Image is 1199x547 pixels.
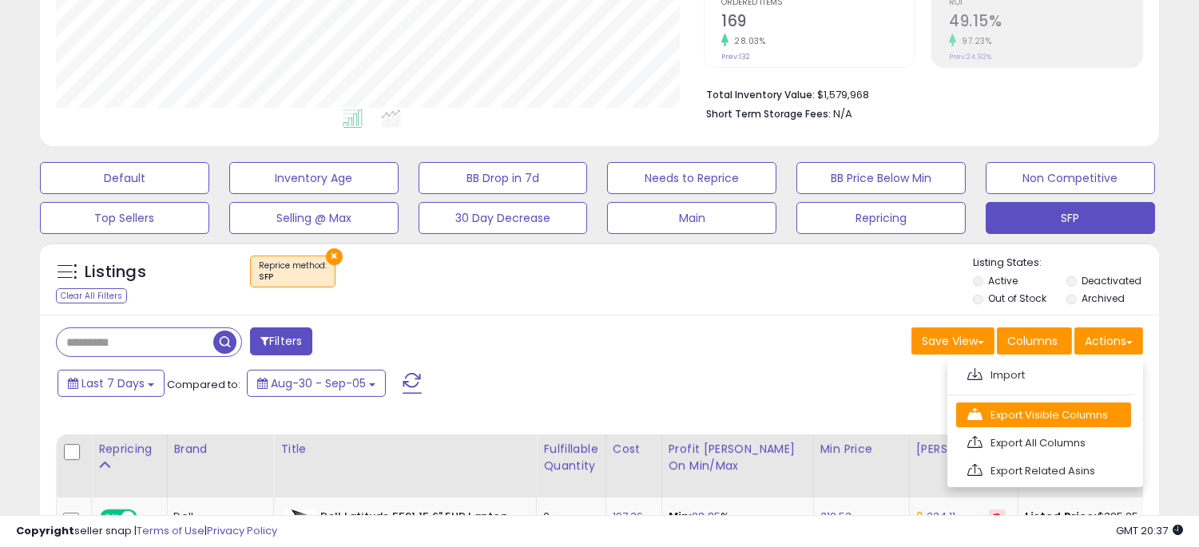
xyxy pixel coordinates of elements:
[796,202,966,234] button: Repricing
[81,375,145,391] span: Last 7 Days
[247,370,386,397] button: Aug-30 - Sep-05
[729,35,765,47] small: 28.03%
[613,441,655,458] div: Cost
[986,202,1155,234] button: SFP
[721,52,750,61] small: Prev: 132
[997,327,1072,355] button: Columns
[911,327,995,355] button: Save View
[1007,333,1058,349] span: Columns
[607,202,776,234] button: Main
[988,274,1018,287] label: Active
[986,162,1155,194] button: Non Competitive
[40,202,209,234] button: Top Sellers
[956,363,1131,387] a: Import
[949,12,1142,34] h2: 49.15%
[1082,274,1141,287] label: Deactivated
[259,272,327,283] div: SFP
[956,430,1131,455] a: Export All Columns
[988,291,1046,305] label: Out of Stock
[56,288,127,303] div: Clear All Filters
[40,162,209,194] button: Default
[796,162,966,194] button: BB Price Below Min
[250,327,312,355] button: Filters
[543,441,598,474] div: Fulfillable Quantity
[820,441,903,458] div: Min Price
[956,402,1131,427] a: Export Visible Columns
[419,162,588,194] button: BB Drop in 7d
[326,248,343,265] button: ×
[85,261,146,283] h5: Listings
[16,524,277,539] div: seller snap | |
[956,35,991,47] small: 97.23%
[1074,327,1143,355] button: Actions
[973,256,1159,271] p: Listing States:
[137,523,204,538] a: Terms of Use
[956,458,1131,483] a: Export Related Asins
[259,260,327,283] span: Reprice method :
[706,84,1131,103] li: $1,579,968
[916,441,1011,458] div: [PERSON_NAME]
[271,375,366,391] span: Aug-30 - Sep-05
[607,162,776,194] button: Needs to Reprice
[1082,291,1125,305] label: Archived
[98,441,161,458] div: Repricing
[58,370,165,397] button: Last 7 Days
[833,106,852,121] span: N/A
[669,441,807,474] div: Profit [PERSON_NAME] on Min/Max
[706,107,831,121] b: Short Term Storage Fees:
[721,12,915,34] h2: 169
[174,441,268,458] div: Brand
[167,377,240,392] span: Compared to:
[419,202,588,234] button: 30 Day Decrease
[1116,523,1183,538] span: 2025-09-13 20:37 GMT
[229,162,399,194] button: Inventory Age
[207,523,277,538] a: Privacy Policy
[706,88,815,101] b: Total Inventory Value:
[661,434,813,497] th: The percentage added to the cost of goods (COGS) that forms the calculator for Min & Max prices.
[280,441,530,458] div: Title
[949,52,991,61] small: Prev: 24.92%
[229,202,399,234] button: Selling @ Max
[16,523,74,538] strong: Copyright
